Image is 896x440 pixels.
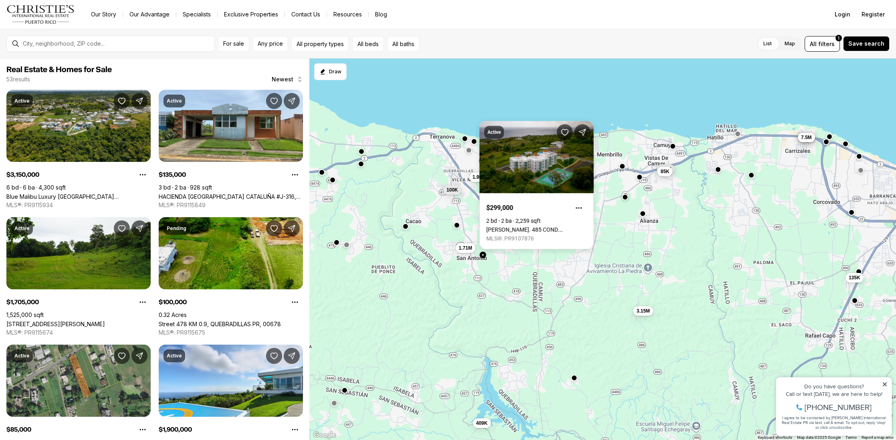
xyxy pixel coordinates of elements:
[267,71,308,87] button: Newest
[757,36,778,51] label: List
[159,321,281,327] a: Street 478 KM 0.9, QUEBRADILLAS PR, 00678
[6,66,112,74] span: Real Estate & Homes for Sale
[284,348,300,364] button: Share Property
[284,93,300,109] button: Share Property
[830,6,855,22] button: Login
[327,9,368,20] a: Resources
[657,164,675,174] button: 160K
[835,11,850,18] span: Login
[159,193,303,200] a: HACIENDA TOLEDO CATALUÑA #J-316, ARECIBO PR, 00612
[657,166,672,176] button: 85K
[473,418,491,428] button: 409K
[176,9,217,20] a: Specialists
[287,294,303,310] button: Property options
[6,193,151,200] a: Blue Malibu Luxury Villa QUINTAS DE CAMUY CARR. 2 KM. 94.0 INT. BO. YEGUADA, CAMUY PR, 00627
[167,353,182,359] p: Active
[287,422,303,438] button: Property options
[571,200,587,216] button: Property options
[848,40,884,47] span: Save search
[801,134,812,140] span: 7.5M
[8,26,116,31] div: Call or text [DATE], we are here to help!
[633,306,653,316] button: 3.15M
[446,186,458,193] span: 100K
[266,93,282,109] button: Save Property: HACIENDA TOLEDO CATALUÑA #J-316
[114,93,130,109] button: Save Property: Blue Malibu Luxury Villa QUINTAS DE CAMUY CARR. 2 KM. 94.0 INT. BO. YEGUADA
[459,244,472,251] span: 1.71M
[6,76,30,83] p: 53 results
[443,185,461,194] button: 100K
[135,294,151,310] button: Property options
[167,225,186,232] p: Pending
[266,348,282,364] button: Save Property: 485 SAN JOSÉ HILLS
[469,172,486,182] button: 1.9M
[14,225,30,232] p: Active
[862,11,885,18] span: Register
[6,5,75,24] img: logo
[456,243,475,252] button: 1.71M
[14,353,30,359] p: Active
[135,422,151,438] button: Property options
[486,226,587,233] a: Carr. 485 COND. ATLANTICO #306-PH, QUEBRADILLAS PR, 00678
[6,321,105,327] a: 480 CALLE S. TOSADO, QUEBRADILLAS PR, 00678
[857,6,890,22] button: Register
[258,40,283,47] span: Any price
[369,9,394,20] a: Blog
[14,98,30,104] p: Active
[131,348,147,364] button: Share Property
[218,9,285,20] a: Exclusive Properties
[218,36,249,52] button: For sale
[266,220,282,236] button: Save Property: Street 478 KM 0.9
[135,167,151,183] button: Property options
[636,308,650,314] span: 3.15M
[843,36,890,51] button: Save search
[660,168,669,174] span: 85K
[846,272,864,282] button: 135K
[849,274,860,281] span: 135K
[10,49,114,65] span: I agree to be contacted by [PERSON_NAME] International Real Estate PR via text, call & email. To ...
[557,124,573,140] button: Save Property: Carr. 485 COND. ATLANTICO #306-PH
[810,40,817,48] span: All
[287,167,303,183] button: Property options
[167,98,182,104] p: Active
[252,36,288,52] button: Any price
[285,9,327,20] button: Contact Us
[488,129,501,135] p: Active
[114,348,130,364] button: Save Property: SR-485 KM 4.4 LOT 6 YEGUADA WARD
[114,220,130,236] button: Save Property: 480 CALLE S. TOSADO
[131,220,147,236] button: Share Property
[387,36,420,52] button: All baths
[472,174,483,180] span: 1.9M
[291,36,349,52] button: All property types
[8,18,116,24] div: Do you have questions?
[131,93,147,109] button: Share Property
[805,36,840,52] button: Allfilters1
[798,132,815,142] button: 7.5M
[33,38,100,46] span: [PHONE_NUMBER]
[838,35,839,41] span: 1
[223,40,244,47] span: For sale
[818,40,835,48] span: filters
[352,36,384,52] button: All beds
[272,76,293,83] span: Newest
[123,9,176,20] a: Our Advantage
[476,420,488,426] span: 409K
[85,9,123,20] a: Our Story
[575,124,591,140] button: Share Property
[284,220,300,236] button: Share Property
[778,36,801,51] label: Map
[660,166,672,172] span: 160K
[314,63,347,80] button: Start drawing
